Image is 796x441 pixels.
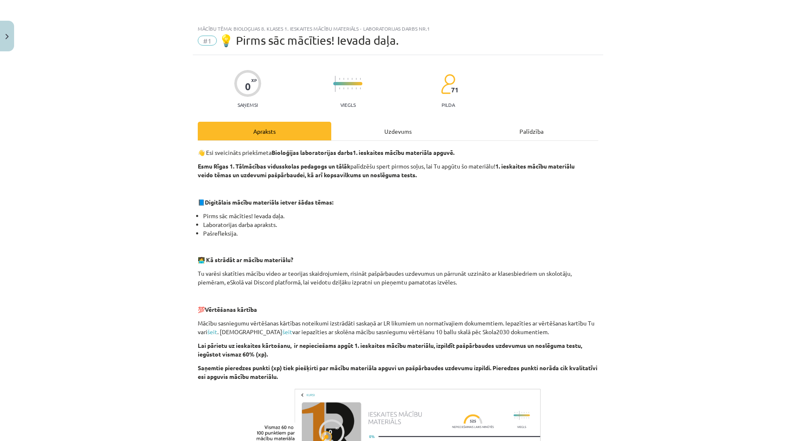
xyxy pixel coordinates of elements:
[272,149,353,156] strong: Bioloģijas laboratorijas darbs
[335,76,336,92] img: icon-long-line-d9ea69661e0d244f92f715978eff75569469978d946b2353a9bb055b3ed8787d.svg
[352,78,352,80] img: icon-short-line-57e1e144782c952c97e751825c79c345078a6d821885a25fce030b3d8c18986b.svg
[198,364,597,380] strong: Saņemtie pieredzes punkti (xp) tiek piešķirti par mācību materiāla apguvi un pašpārbaudes uzdevum...
[205,306,257,313] strong: Vērtēšanas kārtība
[198,26,598,31] div: Mācību tēma: Bioloģijas 8. klases 1. ieskaites mācību materiāls - laboratorijas darbs nr.1
[203,220,598,229] li: Laboratorijas darba apraksts.
[442,102,455,108] p: pilda
[198,36,217,46] span: #1
[340,102,356,108] p: Viegls
[465,122,598,140] div: Palīdzība
[245,81,251,92] div: 0
[441,74,455,94] img: students-c634bb4e5e11cddfef0936a35e636f08e4e9abd3cc4e673bd6f9a4125e45ecb1.svg
[198,162,598,179] p: palīdzēšu spert pirmos soļus, lai Tu apgūtu šo materiālu!
[207,328,217,335] a: šeit
[219,34,399,47] span: 💡 Pirms sāc mācīties! Ievada daļa.
[282,328,292,335] a: šeit
[5,34,9,39] img: icon-close-lesson-0947bae3869378f0d4975bcd49f059093ad1ed9edebbc8119c70593378902aed.svg
[198,305,598,314] p: 💯
[331,122,465,140] div: Uzdevums
[198,148,598,157] p: 👋 Esi sveicināts priekšmeta
[356,78,357,80] img: icon-short-line-57e1e144782c952c97e751825c79c345078a6d821885a25fce030b3d8c18986b.svg
[339,78,340,80] img: icon-short-line-57e1e144782c952c97e751825c79c345078a6d821885a25fce030b3d8c18986b.svg
[198,162,350,170] strong: Esmu Rīgas 1. Tālmācības vidusskolas pedagogs un tālāk
[251,78,257,82] span: XP
[198,256,293,263] strong: 🧑‍💻 Kā strādāt ar mācību materiālu?
[339,87,340,89] img: icon-short-line-57e1e144782c952c97e751825c79c345078a6d821885a25fce030b3d8c18986b.svg
[347,87,348,89] img: icon-short-line-57e1e144782c952c97e751825c79c345078a6d821885a25fce030b3d8c18986b.svg
[353,149,454,156] strong: 1. ieskaites mācību materiāla apguvē.
[352,87,352,89] img: icon-short-line-57e1e144782c952c97e751825c79c345078a6d821885a25fce030b3d8c18986b.svg
[203,212,598,220] li: Pirms sāc mācīties! Ievada daļa.
[451,86,459,94] span: 71
[198,122,331,140] div: Apraksts
[343,87,344,89] img: icon-short-line-57e1e144782c952c97e751825c79c345078a6d821885a25fce030b3d8c18986b.svg
[347,78,348,80] img: icon-short-line-57e1e144782c952c97e751825c79c345078a6d821885a25fce030b3d8c18986b.svg
[203,229,598,238] li: Pašrefleksija.
[343,78,344,80] img: icon-short-line-57e1e144782c952c97e751825c79c345078a6d821885a25fce030b3d8c18986b.svg
[356,87,357,89] img: icon-short-line-57e1e144782c952c97e751825c79c345078a6d821885a25fce030b3d8c18986b.svg
[198,342,582,358] strong: Lai pārietu uz ieskaites kārtošanu, ir nepieciešams apgūt 1. ieskaites mācību materiālu, izpildīt...
[198,269,598,287] p: Tu varēsi skatīties mācību video ar teorijas skaidrojumiem, risināt pašpārbaudes uzdevumus un pār...
[198,198,598,207] p: 📘
[205,198,333,206] strong: Digitālais mācību materiāls ietver šādas tēmas:
[198,319,598,336] p: Mācību sasniegumu vērtēšanas kārtības noteikumi izstrādāti saskaņā ar LR likumiem un normatīvajie...
[234,102,261,108] p: Saņemsi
